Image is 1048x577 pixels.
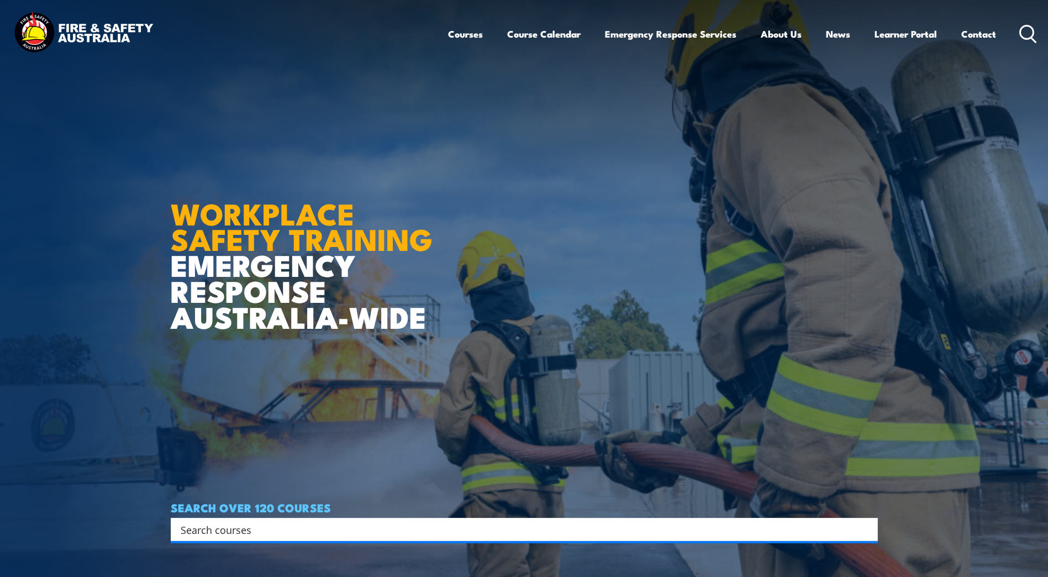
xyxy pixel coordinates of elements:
[875,19,937,49] a: Learner Portal
[859,522,874,537] button: Search magnifier button
[448,19,483,49] a: Courses
[171,190,433,261] strong: WORKPLACE SAFETY TRAINING
[826,19,850,49] a: News
[183,522,856,537] form: Search form
[171,501,878,513] h4: SEARCH OVER 120 COURSES
[605,19,736,49] a: Emergency Response Services
[961,19,996,49] a: Contact
[181,521,854,538] input: Search input
[171,172,441,329] h1: EMERGENCY RESPONSE AUSTRALIA-WIDE
[761,19,802,49] a: About Us
[507,19,581,49] a: Course Calendar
